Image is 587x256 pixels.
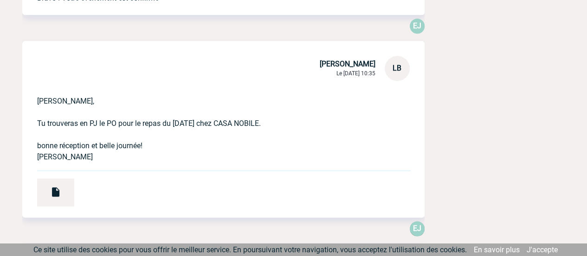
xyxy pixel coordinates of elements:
[22,184,74,192] a: PO_6144_6350057463_0_US.pdf
[410,19,425,33] div: Evelyne JOST 05 Décembre 2024 à 06:18
[37,81,384,163] p: [PERSON_NAME], Tu trouveras en PJ le PO pour le repas du [DATE] chez CASA NOBILE. bonne réception...
[474,245,520,254] a: En savoir plus
[527,245,558,254] a: J'accepte
[320,59,375,68] span: [PERSON_NAME]
[410,221,425,236] p: EJ
[33,245,467,254] span: Ce site utilise des cookies pour vous offrir le meilleur service. En poursuivant votre navigation...
[393,64,401,72] span: LB
[410,221,425,236] div: Evelyne JOST 05 Décembre 2024 à 06:18
[410,19,425,33] p: EJ
[336,70,375,77] span: Le [DATE] 10:35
